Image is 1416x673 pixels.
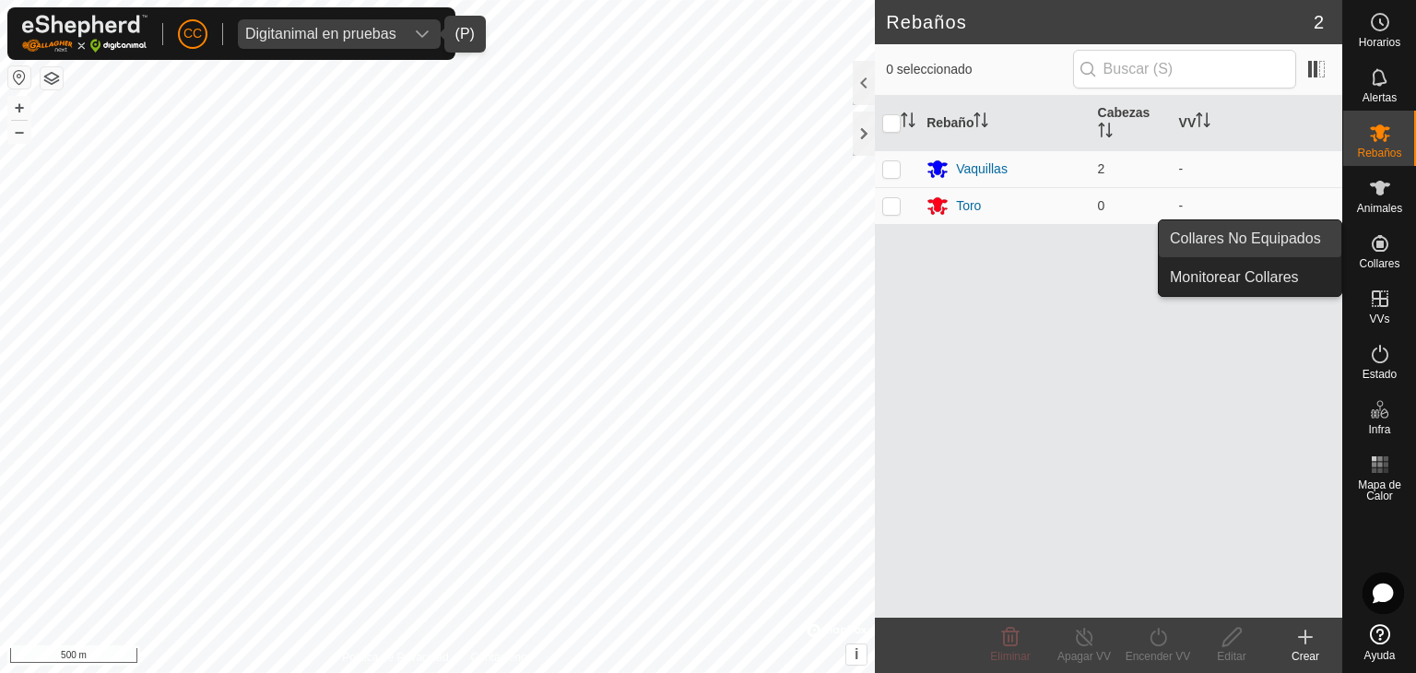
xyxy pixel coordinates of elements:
[8,66,30,89] button: Restablecer Mapa
[1098,125,1113,140] p-sorticon: Activar para ordenar
[956,159,1008,179] div: Vaquillas
[1172,150,1342,187] td: -
[342,649,448,666] a: Política de Privacidad
[919,96,1090,151] th: Rebaño
[1363,369,1397,380] span: Estado
[973,115,988,130] p-sorticon: Activar para ordenar
[238,19,404,49] span: Digitanimal en pruebas
[1159,220,1341,257] a: Collares No Equipados
[1359,258,1399,269] span: Collares
[1314,8,1324,36] span: 2
[886,60,1072,79] span: 0 seleccionado
[1196,115,1210,130] p-sorticon: Activar para ordenar
[956,196,981,216] div: Toro
[471,649,533,666] a: Contáctenos
[1195,648,1268,665] div: Editar
[1073,50,1296,89] input: Buscar (S)
[846,644,867,665] button: i
[1172,187,1342,224] td: -
[901,115,915,130] p-sorticon: Activar para ordenar
[855,646,858,662] span: i
[1348,479,1411,502] span: Mapa de Calor
[1343,617,1416,668] a: Ayuda
[990,650,1030,663] span: Eliminar
[1159,259,1341,296] a: Monitorear Collares
[1364,650,1396,661] span: Ayuda
[245,27,396,41] div: Digitanimal en pruebas
[1368,424,1390,435] span: Infra
[1121,648,1195,665] div: Encender VV
[886,11,1314,33] h2: Rebaños
[8,121,30,143] button: –
[1357,148,1401,159] span: Rebaños
[1172,96,1342,151] th: VV
[1170,228,1321,250] span: Collares No Equipados
[1359,37,1400,48] span: Horarios
[1091,96,1172,151] th: Cabezas
[1357,203,1402,214] span: Animales
[8,97,30,119] button: +
[1363,92,1397,103] span: Alertas
[1098,198,1105,213] span: 0
[183,24,202,43] span: CC
[1098,161,1105,176] span: 2
[41,67,63,89] button: Capas del Mapa
[1047,648,1121,665] div: Apagar VV
[22,15,147,53] img: Logo Gallagher
[1369,313,1389,325] span: VVs
[404,19,441,49] div: dropdown trigger
[1268,648,1342,665] div: Crear
[1170,266,1299,289] span: Monitorear Collares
